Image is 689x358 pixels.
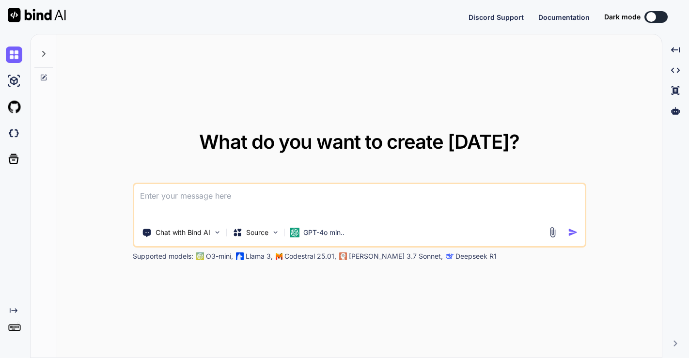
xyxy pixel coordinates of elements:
[246,228,268,237] p: Source
[446,252,454,260] img: claude
[6,125,22,141] img: darkCloudIdeIcon
[284,251,336,261] p: Codestral 25.01,
[6,73,22,89] img: ai-studio
[246,251,273,261] p: Llama 3,
[568,227,578,237] img: icon
[604,12,641,22] span: Dark mode
[290,228,299,237] img: GPT-4o mini
[339,252,347,260] img: claude
[213,228,221,236] img: Pick Tools
[349,251,443,261] p: [PERSON_NAME] 3.7 Sonnet,
[236,252,244,260] img: Llama2
[133,251,193,261] p: Supported models:
[538,12,590,22] button: Documentation
[455,251,497,261] p: Deepseek R1
[547,227,558,238] img: attachment
[276,253,282,260] img: Mistral-AI
[6,47,22,63] img: chat
[469,13,524,21] span: Discord Support
[8,8,66,22] img: Bind AI
[206,251,233,261] p: O3-mini,
[303,228,344,237] p: GPT-4o min..
[271,228,280,236] img: Pick Models
[538,13,590,21] span: Documentation
[196,252,204,260] img: GPT-4
[156,228,210,237] p: Chat with Bind AI
[199,130,519,154] span: What do you want to create [DATE]?
[469,12,524,22] button: Discord Support
[6,99,22,115] img: githubLight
